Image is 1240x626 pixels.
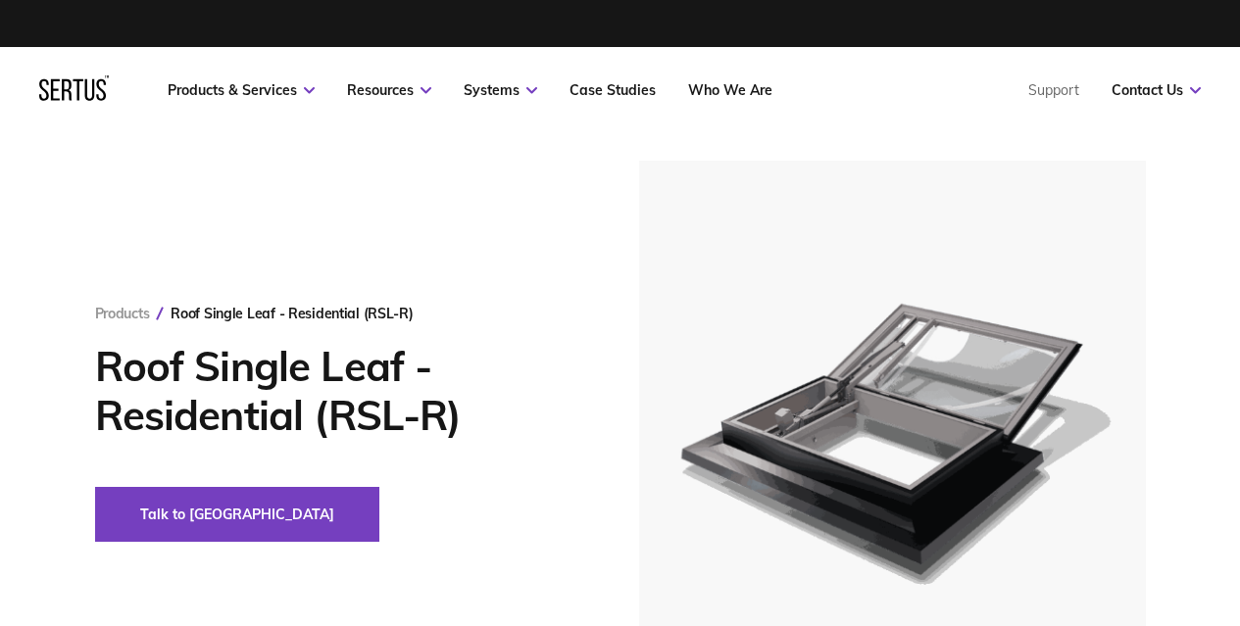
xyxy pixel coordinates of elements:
h1: Roof Single Leaf - Residential (RSL-R) [95,342,580,440]
a: Case Studies [570,81,656,99]
button: Talk to [GEOGRAPHIC_DATA] [95,487,379,542]
a: Systems [464,81,537,99]
a: Contact Us [1112,81,1201,99]
a: Resources [347,81,431,99]
a: Support [1028,81,1079,99]
a: Who We Are [688,81,772,99]
a: Products [95,305,150,322]
a: Products & Services [168,81,315,99]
